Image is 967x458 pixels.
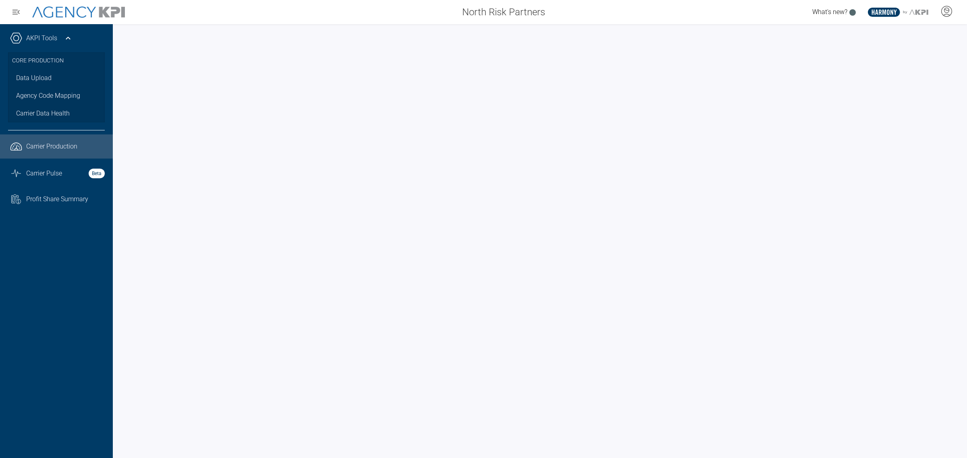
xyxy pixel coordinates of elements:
span: Profit Share Summary [26,194,88,204]
a: Agency Code Mapping [8,87,105,105]
span: Carrier Production [26,142,77,151]
span: Carrier Pulse [26,169,62,178]
a: AKPI Tools [26,33,57,43]
span: What's new? [812,8,847,16]
a: Carrier Data Health [8,105,105,122]
h3: Core Production [12,52,101,69]
span: North Risk Partners [462,5,545,19]
a: Data Upload [8,69,105,87]
img: AgencyKPI [32,6,125,18]
span: Carrier Data Health [16,109,70,118]
strong: Beta [89,169,105,178]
